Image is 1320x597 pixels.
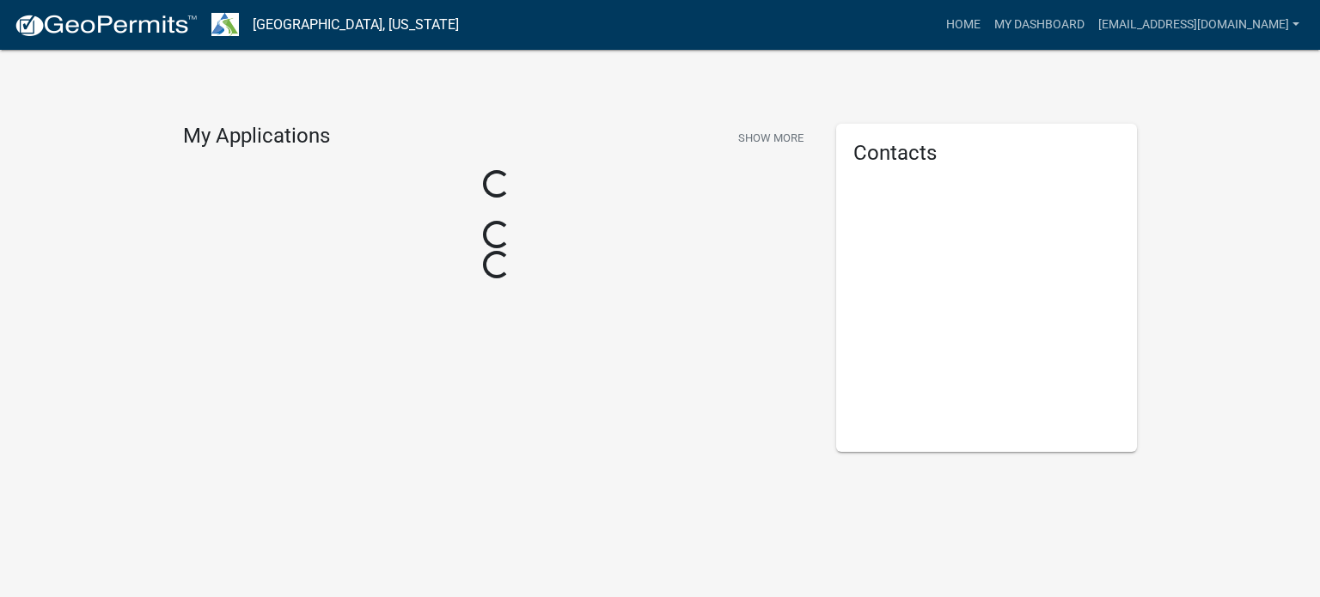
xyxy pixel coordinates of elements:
button: Show More [731,124,810,152]
a: My Dashboard [987,9,1091,41]
h4: My Applications [183,124,330,149]
h5: Contacts [853,141,1120,166]
a: [EMAIL_ADDRESS][DOMAIN_NAME] [1091,9,1306,41]
img: Troup County, Georgia [211,13,239,36]
a: Home [939,9,987,41]
a: [GEOGRAPHIC_DATA], [US_STATE] [253,10,459,40]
